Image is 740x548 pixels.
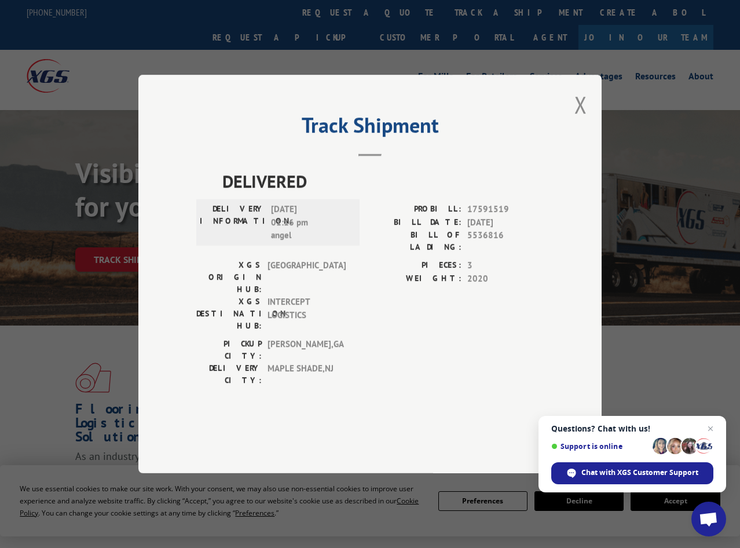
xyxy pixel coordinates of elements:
[691,502,726,536] div: Open chat
[268,295,346,332] span: INTERCEPT LOGISTICS
[268,259,346,295] span: [GEOGRAPHIC_DATA]
[370,272,461,286] label: WEIGHT:
[268,338,346,362] span: [PERSON_NAME] , GA
[271,203,349,242] span: [DATE] 01:16 pm angel
[268,362,346,386] span: MAPLE SHADE , NJ
[467,203,544,216] span: 17591519
[551,462,713,484] div: Chat with XGS Customer Support
[467,216,544,229] span: [DATE]
[222,168,544,194] span: DELIVERED
[370,229,461,253] label: BILL OF LADING:
[551,424,713,433] span: Questions? Chat with us!
[196,362,262,386] label: DELIVERY CITY:
[370,216,461,229] label: BILL DATE:
[551,442,649,451] span: Support is online
[196,338,262,362] label: PICKUP CITY:
[196,117,544,139] h2: Track Shipment
[467,229,544,253] span: 5536816
[467,259,544,272] span: 3
[370,203,461,216] label: PROBILL:
[704,422,717,436] span: Close chat
[581,467,698,478] span: Chat with XGS Customer Support
[370,259,461,272] label: PIECES:
[196,295,262,332] label: XGS DESTINATION HUB:
[574,89,587,120] button: Close modal
[196,259,262,295] label: XGS ORIGIN HUB:
[200,203,265,242] label: DELIVERY INFORMATION:
[467,272,544,286] span: 2020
